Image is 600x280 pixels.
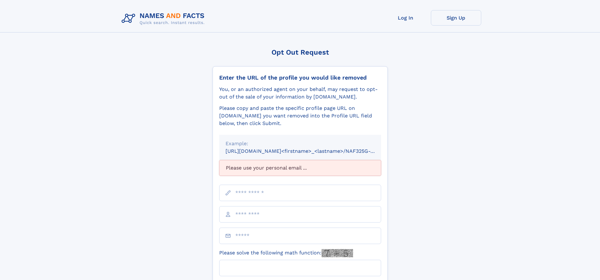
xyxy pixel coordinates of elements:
div: Please copy and paste the specific profile page URL on [DOMAIN_NAME] you want removed into the Pr... [219,104,381,127]
div: Enter the URL of the profile you would like removed [219,74,381,81]
img: Logo Names and Facts [119,10,210,27]
a: Log In [380,10,431,26]
div: Example: [226,140,375,147]
div: Opt Out Request [213,48,388,56]
div: You, or an authorized agent on your behalf, may request to opt-out of the sale of your informatio... [219,86,381,101]
small: [URL][DOMAIN_NAME]<firstname>_<lastname>/NAF325G-xxxxxxxx [226,148,393,154]
div: Please use your personal email ... [219,160,381,176]
label: Please solve the following math function: [219,249,353,257]
a: Sign Up [431,10,481,26]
